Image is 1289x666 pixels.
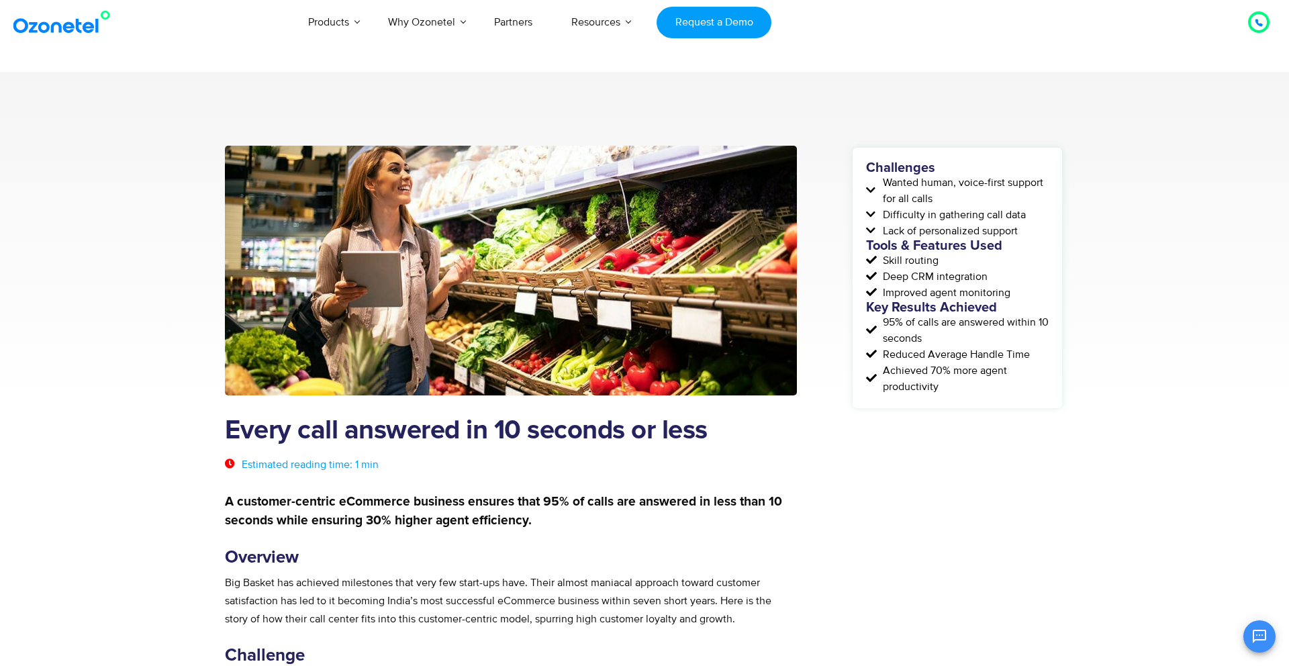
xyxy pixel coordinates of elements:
span: Wanted human, voice-first support for all calls [879,175,1049,207]
h5: Key Results Achieved [866,301,1049,314]
strong: Overview [225,549,299,566]
button: Open chat [1243,620,1276,653]
span: Estimated reading time: [242,458,352,471]
span: 1 min [355,458,379,471]
h1: Every call answered in 10 seconds or less [225,416,797,446]
strong: A customer-centric eCommerce business ensures that 95% of calls are answered in less than 10 seco... [225,495,782,527]
span: Deep CRM integration [879,269,988,285]
span: Improved agent monitoring [879,285,1010,301]
span: Difficulty in gathering call data [879,207,1026,223]
span: Achieved 70% more agent productivity [879,363,1049,395]
p: Big Basket has achieved milestones that very few start-ups have. Their almost maniacal approach t... [225,574,797,628]
strong: Challenge [225,647,305,664]
span: Skill routing [879,252,939,269]
span: Lack of personalized support [879,223,1018,239]
h5: Challenges [866,161,1049,175]
h5: Tools & Features Used [866,239,1049,252]
span: Reduced Average Handle Time [879,346,1030,363]
span: 95% of calls are answered within 10 seconds [879,314,1049,346]
a: Request a Demo [657,7,771,38]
